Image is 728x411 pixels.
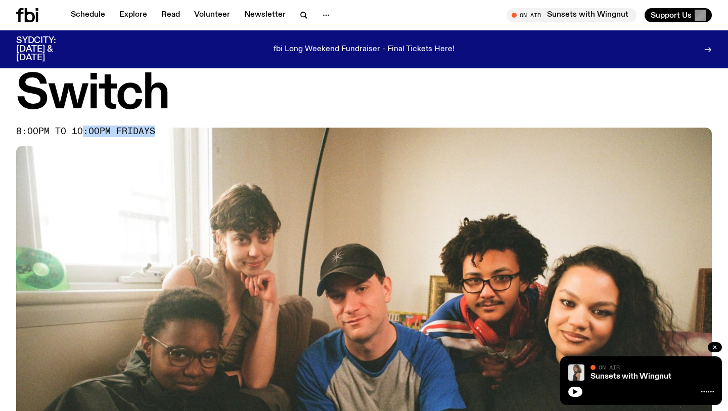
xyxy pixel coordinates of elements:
a: Sunsets with Wingnut [590,373,671,381]
p: fbi Long Weekend Fundraiser - Final Tickets Here! [274,45,454,54]
h1: Switch [16,72,712,117]
a: Newsletter [238,8,292,22]
a: Explore [113,8,153,22]
a: Volunteer [188,8,236,22]
button: On AirSunsets with Wingnut [507,8,636,22]
span: 8:00pm to 10:00pm fridays [16,128,155,136]
button: Support Us [645,8,712,22]
span: Support Us [651,11,692,20]
a: Schedule [65,8,111,22]
span: On Air [599,364,620,371]
h3: SYDCITY: [DATE] & [DATE] [16,36,81,62]
img: Tangela looks past her left shoulder into the camera with an inquisitive look. She is wearing a s... [568,364,584,381]
a: Read [155,8,186,22]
